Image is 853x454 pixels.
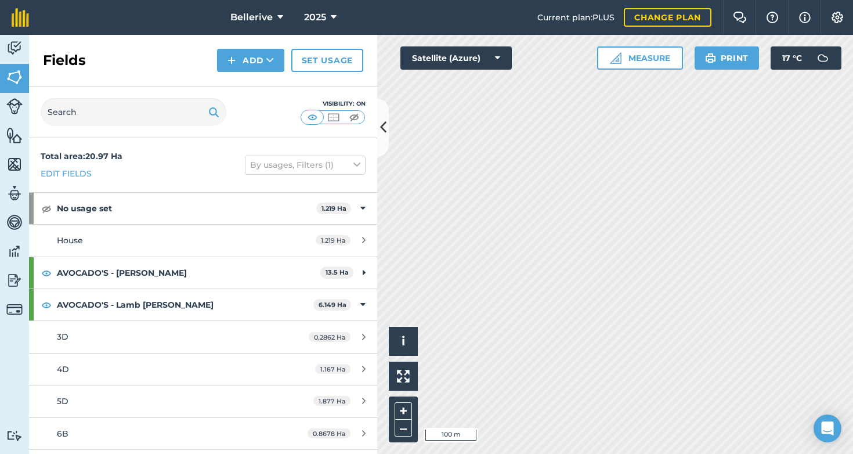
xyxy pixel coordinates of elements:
[319,301,346,309] strong: 6.149 Ha
[308,428,350,438] span: 0.8678 Ha
[57,332,68,342] span: 3D
[733,12,747,23] img: Two speech bubbles overlapping with the left bubble in the forefront
[814,415,841,442] div: Open Intercom Messenger
[309,332,350,342] span: 0.2862 Ha
[624,8,711,27] a: Change plan
[230,10,273,24] span: Bellerive
[29,289,377,320] div: AVOCADO'S - Lamb [PERSON_NAME]6.149 Ha
[395,420,412,437] button: –
[6,39,23,57] img: svg+xml;base64,PD94bWwgdmVyc2lvbj0iMS4wIiBlbmNvZGluZz0idXRmLTgiPz4KPCEtLSBHZW5lcmF0b3I6IEFkb2JlIE...
[29,225,377,256] a: House1.219 Ha
[29,321,377,352] a: 3D0.2862 Ha
[57,428,68,439] span: 6B
[347,111,362,123] img: svg+xml;base64,PHN2ZyB4bWxucz0iaHR0cDovL3d3dy53My5vcmcvMjAwMC9zdmciIHdpZHRoPSI1MCIgaGVpZ2h0PSI0MC...
[6,98,23,114] img: svg+xml;base64,PD94bWwgdmVyc2lvbj0iMS4wIiBlbmNvZGluZz0idXRmLTgiPz4KPCEtLSBHZW5lcmF0b3I6IEFkb2JlIE...
[6,127,23,144] img: svg+xml;base64,PHN2ZyB4bWxucz0iaHR0cDovL3d3dy53My5vcmcvMjAwMC9zdmciIHdpZHRoPSI1NiIgaGVpZ2h0PSI2MC...
[397,370,410,383] img: Four arrows, one pointing top left, one top right, one bottom right and the last bottom left
[57,396,68,406] span: 5D
[43,51,86,70] h2: Fields
[326,111,341,123] img: svg+xml;base64,PHN2ZyB4bWxucz0iaHR0cDovL3d3dy53My5vcmcvMjAwMC9zdmciIHdpZHRoPSI1MCIgaGVpZ2h0PSI0MC...
[6,301,23,318] img: svg+xml;base64,PD94bWwgdmVyc2lvbj0iMS4wIiBlbmNvZGluZz0idXRmLTgiPz4KPCEtLSBHZW5lcmF0b3I6IEFkb2JlIE...
[217,49,284,72] button: Add
[313,396,350,406] span: 1.877 Ha
[6,243,23,260] img: svg+xml;base64,PD94bWwgdmVyc2lvbj0iMS4wIiBlbmNvZGluZz0idXRmLTgiPz4KPCEtLSBHZW5lcmF0b3I6IEFkb2JlIE...
[6,430,23,441] img: svg+xml;base64,PD94bWwgdmVyc2lvbj0iMS4wIiBlbmNvZGluZz0idXRmLTgiPz4KPCEtLSBHZW5lcmF0b3I6IEFkb2JlIE...
[301,99,366,109] div: Visibility: On
[41,98,226,126] input: Search
[705,51,716,65] img: svg+xml;base64,PHN2ZyB4bWxucz0iaHR0cDovL3d3dy53My5vcmcvMjAwMC9zdmciIHdpZHRoPSIxOSIgaGVpZ2h0PSIyNC...
[597,46,683,70] button: Measure
[57,193,316,224] strong: No usage set
[41,266,52,280] img: svg+xml;base64,PHN2ZyB4bWxucz0iaHR0cDovL3d3dy53My5vcmcvMjAwMC9zdmciIHdpZHRoPSIxOCIgaGVpZ2h0PSIyNC...
[782,46,802,70] span: 17 ° C
[245,156,366,174] button: By usages, Filters (1)
[12,8,29,27] img: fieldmargin Logo
[41,201,52,215] img: svg+xml;base64,PHN2ZyB4bWxucz0iaHR0cDovL3d3dy53My5vcmcvMjAwMC9zdmciIHdpZHRoPSIxOCIgaGVpZ2h0PSIyNC...
[402,334,405,348] span: i
[57,235,83,246] span: House
[6,272,23,289] img: svg+xml;base64,PD94bWwgdmVyc2lvbj0iMS4wIiBlbmNvZGluZz0idXRmLTgiPz4KPCEtLSBHZW5lcmF0b3I6IEFkb2JlIE...
[29,418,377,449] a: 6B0.8678 Ha
[57,364,69,374] span: 4D
[41,298,52,312] img: svg+xml;base64,PHN2ZyB4bWxucz0iaHR0cDovL3d3dy53My5vcmcvMjAwMC9zdmciIHdpZHRoPSIxOCIgaGVpZ2h0PSIyNC...
[6,185,23,202] img: svg+xml;base64,PD94bWwgdmVyc2lvbj0iMS4wIiBlbmNvZGluZz0idXRmLTgiPz4KPCEtLSBHZW5lcmF0b3I6IEFkb2JlIE...
[29,257,377,289] div: AVOCADO'S - [PERSON_NAME]13.5 Ha
[316,235,350,245] span: 1.219 Ha
[610,52,621,64] img: Ruler icon
[395,402,412,420] button: +
[799,10,811,24] img: svg+xml;base64,PHN2ZyB4bWxucz0iaHR0cDovL3d3dy53My5vcmcvMjAwMC9zdmciIHdpZHRoPSIxNyIgaGVpZ2h0PSIxNy...
[41,151,122,161] strong: Total area : 20.97 Ha
[227,53,236,67] img: svg+xml;base64,PHN2ZyB4bWxucz0iaHR0cDovL3d3dy53My5vcmcvMjAwMC9zdmciIHdpZHRoPSIxNCIgaGVpZ2h0PSIyNC...
[771,46,841,70] button: 17 °C
[537,11,615,24] span: Current plan : PLUS
[830,12,844,23] img: A cog icon
[305,111,320,123] img: svg+xml;base64,PHN2ZyB4bWxucz0iaHR0cDovL3d3dy53My5vcmcvMjAwMC9zdmciIHdpZHRoPSI1MCIgaGVpZ2h0PSI0MC...
[291,49,363,72] a: Set usage
[29,193,377,224] div: No usage set1.219 Ha
[57,289,313,320] strong: AVOCADO'S - Lamb [PERSON_NAME]
[389,327,418,356] button: i
[57,257,320,289] strong: AVOCADO'S - [PERSON_NAME]
[695,46,760,70] button: Print
[208,105,219,119] img: svg+xml;base64,PHN2ZyB4bWxucz0iaHR0cDovL3d3dy53My5vcmcvMjAwMC9zdmciIHdpZHRoPSIxOSIgaGVpZ2h0PSIyNC...
[6,156,23,173] img: svg+xml;base64,PHN2ZyB4bWxucz0iaHR0cDovL3d3dy53My5vcmcvMjAwMC9zdmciIHdpZHRoPSI1NiIgaGVpZ2h0PSI2MC...
[29,354,377,385] a: 4D1.167 Ha
[304,10,326,24] span: 2025
[321,204,346,212] strong: 1.219 Ha
[326,268,349,276] strong: 13.5 Ha
[29,385,377,417] a: 5D1.877 Ha
[6,214,23,231] img: svg+xml;base64,PD94bWwgdmVyc2lvbj0iMS4wIiBlbmNvZGluZz0idXRmLTgiPz4KPCEtLSBHZW5lcmF0b3I6IEFkb2JlIE...
[400,46,512,70] button: Satellite (Azure)
[41,167,92,180] a: Edit fields
[765,12,779,23] img: A question mark icon
[315,364,350,374] span: 1.167 Ha
[811,46,834,70] img: svg+xml;base64,PD94bWwgdmVyc2lvbj0iMS4wIiBlbmNvZGluZz0idXRmLTgiPz4KPCEtLSBHZW5lcmF0b3I6IEFkb2JlIE...
[6,69,23,86] img: svg+xml;base64,PHN2ZyB4bWxucz0iaHR0cDovL3d3dy53My5vcmcvMjAwMC9zdmciIHdpZHRoPSI1NiIgaGVpZ2h0PSI2MC...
